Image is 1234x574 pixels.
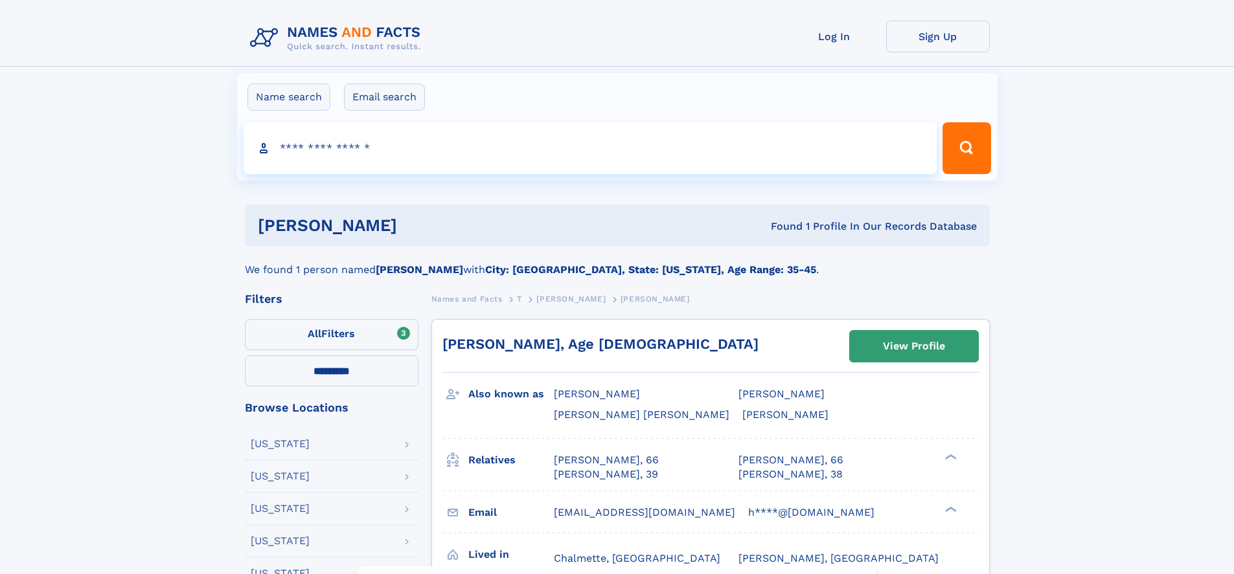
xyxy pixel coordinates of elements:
[258,217,584,234] h1: [PERSON_NAME]
[245,247,990,278] div: We found 1 person named with .
[738,388,825,400] span: [PERSON_NAME]
[251,439,310,449] div: [US_STATE]
[942,452,957,461] div: ❯
[943,122,990,174] button: Search Button
[554,453,659,467] a: [PERSON_NAME], 66
[886,21,990,52] a: Sign Up
[517,294,522,304] span: T
[245,319,418,350] label: Filters
[251,536,310,546] div: [US_STATE]
[783,21,886,52] a: Log In
[738,453,843,467] a: [PERSON_NAME], 66
[247,83,330,111] label: Name search
[738,467,843,481] a: [PERSON_NAME], 38
[468,383,554,405] h3: Also known as
[536,291,606,307] a: [PERSON_NAME]
[251,471,310,481] div: [US_STATE]
[850,331,978,362] a: View Profile
[468,449,554,471] h3: Relatives
[245,402,418,414] div: Browse Locations
[442,336,759,352] a: [PERSON_NAME], Age [DEMOGRAPHIC_DATA]
[485,263,816,276] b: City: [GEOGRAPHIC_DATA], State: [US_STATE], Age Range: 35-45
[536,294,606,304] span: [PERSON_NAME]
[554,408,729,421] span: [PERSON_NAME] [PERSON_NAME]
[468,502,554,524] h3: Email
[554,388,640,400] span: [PERSON_NAME]
[584,219,977,234] div: Found 1 Profile In Our Records Database
[308,327,321,340] span: All
[554,467,658,481] a: [PERSON_NAME], 39
[251,503,310,514] div: [US_STATE]
[431,291,503,307] a: Names and Facts
[244,122,937,174] input: search input
[621,294,690,304] span: [PERSON_NAME]
[883,331,945,361] div: View Profile
[376,263,463,276] b: [PERSON_NAME]
[468,544,554,566] h3: Lived in
[245,293,418,305] div: Filters
[344,83,425,111] label: Email search
[942,505,957,513] div: ❯
[554,552,720,564] span: Chalmette, [GEOGRAPHIC_DATA]
[738,552,939,564] span: [PERSON_NAME], [GEOGRAPHIC_DATA]
[517,291,522,307] a: T
[742,408,828,421] span: [PERSON_NAME]
[554,506,735,518] span: [EMAIL_ADDRESS][DOMAIN_NAME]
[245,21,431,56] img: Logo Names and Facts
